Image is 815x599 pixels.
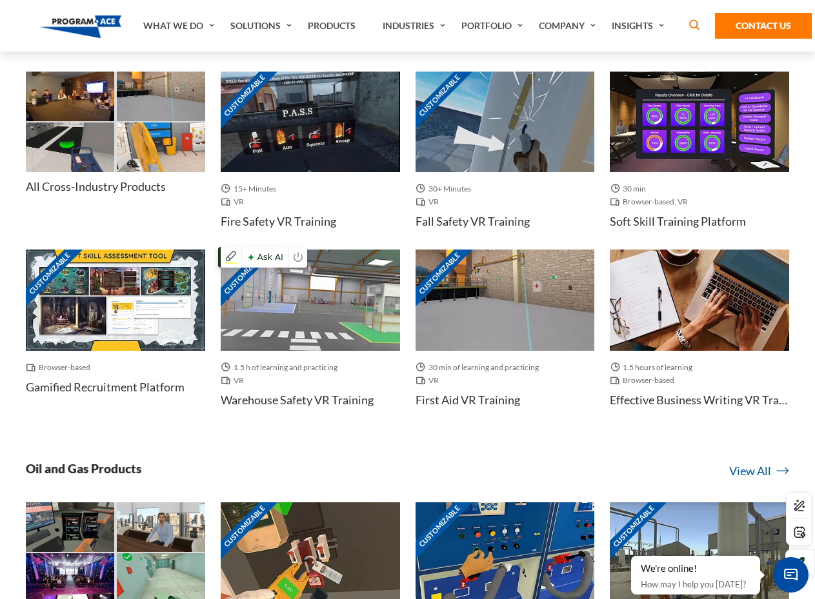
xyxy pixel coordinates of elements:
[221,182,281,195] span: 15+ Minutes
[26,250,205,415] a: Customizable Thumbnail - Gamified recruitment platform Browser-based Gamified recruitment platform
[416,250,595,427] a: Customizable Thumbnail - First Aid VR Training 30 min of learning and practicing VR First Aid VR ...
[17,241,83,307] span: Customizable
[221,195,249,208] span: VR
[416,392,520,408] h4: First Aid VR Training
[610,195,693,208] span: Browser-based, VR
[407,241,472,307] span: Customizable
[416,182,476,195] span: 30+ Minutes
[416,195,444,208] span: VR
[416,361,544,374] span: 30 min of learning and practicing
[715,13,812,39] a: Contact Us
[117,502,205,552] img: Thumbnail - Sales pitch and closing VR Training
[416,72,595,250] a: Customizable Thumbnail - Fall Safety VR Training 30+ Minutes VR Fall Safety VR Training
[221,361,343,374] span: 1.5 h of learning and practicing
[221,392,374,408] h4: Warehouse Safety VR Training
[117,123,205,172] img: Thumbnail - Personal Protective Equipment VR Training
[416,250,595,350] img: Thumbnail - First Aid VR Training
[610,72,789,250] a: Thumbnail - Soft skill training platform 30 min Browser-based, VR Soft skill training platform
[407,63,472,128] span: Customizable
[610,374,679,387] span: Browser-based
[26,361,96,374] span: Browser-based
[416,72,595,172] img: Thumbnail - Fall Safety VR Training
[221,250,400,350] img: Thumbnail - Warehouse Safety VR Training
[26,379,185,395] h4: Gamified recruitment platform
[26,72,114,121] img: Thumbnail - Business ethics VR Training
[26,123,114,172] img: Thumbnail - Electrical Safety
[610,72,789,172] img: Thumbnail - Soft skill training platform
[641,562,750,575] div: We're online!
[26,460,141,476] h3: Oil and Gas Products
[221,72,400,250] a: Customizable Thumbnail - Fire Safety VR Training 15+ Minutes VR Fire Safety VR Training
[729,462,789,480] a: View All
[40,15,122,38] img: Program-Ace
[212,493,277,559] span: Customizable
[407,493,472,559] span: Customizable
[212,63,277,128] span: Customizable
[26,250,205,350] img: Thumbnail - Gamified recruitment platform
[610,250,789,427] a: Thumbnail - Effective business writing VR Training 1.5 hours of learning Browser-based Effective ...
[26,502,114,552] img: Thumbnail - HAZWOPER/HAZCOM VR Training
[610,213,746,230] h4: Soft skill training platform
[26,72,205,219] a: Thumbnail - Business ethics VR Training Thumbnail - First Aid VR Training Thumbnail - Electrical ...
[221,374,249,387] span: VR
[416,374,444,387] span: VR
[221,250,400,427] a: Customizable Thumbnail - Warehouse Safety VR Training 1.5 h of learning and practicing VR Warehou...
[221,213,336,230] h4: Fire Safety VR Training
[212,241,277,307] span: Customizable
[221,72,400,172] img: Thumbnail - Fire Safety VR Training
[641,576,750,592] p: How may I help you [DATE]?
[117,72,205,121] img: Thumbnail - First Aid VR Training
[610,250,789,350] img: Thumbnail - Effective business writing VR Training
[610,182,651,195] span: 30 min
[26,179,166,195] h4: All Cross-Industry Products
[773,557,809,593] span: Chat Widget
[610,392,789,408] h4: Effective business writing VR Training
[601,493,667,559] span: Customizable
[245,249,286,266] span: Ask AI
[610,361,698,374] span: 1.5 hours of learning
[416,213,530,230] h4: Fall Safety VR Training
